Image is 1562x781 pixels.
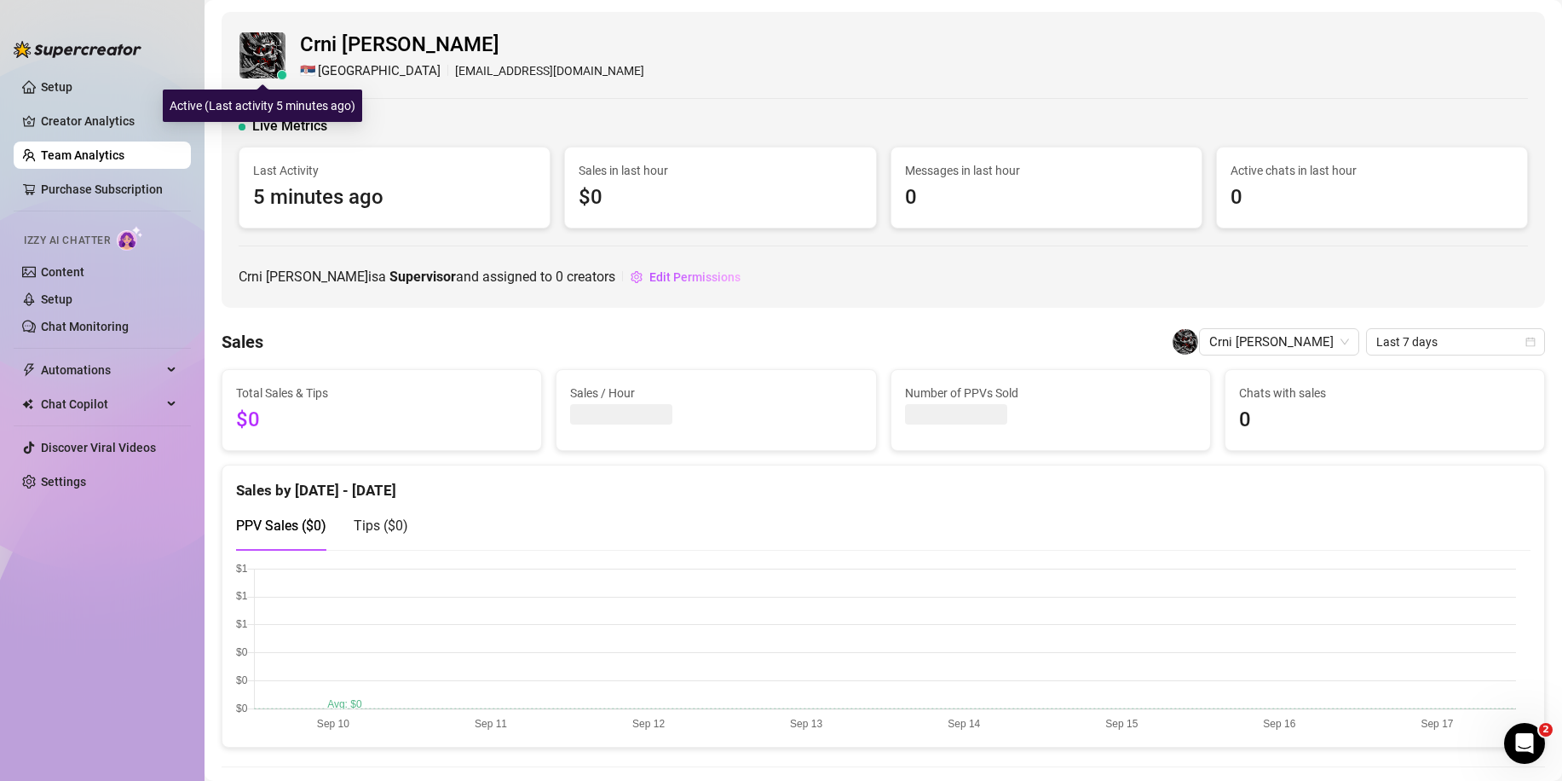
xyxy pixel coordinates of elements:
[300,29,644,61] span: Crni [PERSON_NAME]
[222,330,263,354] h4: Sales
[41,176,177,203] a: Purchase Subscription
[253,161,536,180] span: Last Activity
[354,518,408,534] span: Tips ( $0 )
[905,384,1196,402] span: Number of PPVs Sold
[236,518,326,534] span: PPV Sales ( $0 )
[41,475,86,489] a: Settings
[1209,329,1349,355] span: Crni geri
[41,320,129,333] a: Chat Monitoring
[905,161,1188,180] span: Messages in last hour
[1231,182,1513,214] span: 0
[163,90,362,122] div: Active (Last activity 5 minutes ago)
[14,41,141,58] img: logo-BBDzfeDw.svg
[631,271,643,283] span: setting
[236,384,527,402] span: Total Sales & Tips
[1504,723,1545,764] iframe: Intercom live chat
[1173,329,1198,355] img: Crni geri
[300,61,316,82] span: 🇷🇸
[41,80,72,94] a: Setup
[630,263,741,291] button: Edit Permissions
[117,226,143,251] img: AI Chatter
[570,384,862,402] span: Sales / Hour
[252,116,327,136] span: Live Metrics
[556,269,563,285] span: 0
[41,107,177,135] a: Creator Analytics
[905,182,1188,214] span: 0
[239,266,615,287] span: Crni [PERSON_NAME] is a and assigned to creators
[41,390,162,418] span: Chat Copilot
[239,32,285,78] img: Crni geri
[22,363,36,377] span: thunderbolt
[41,441,156,454] a: Discover Viral Videos
[41,356,162,384] span: Automations
[1239,404,1530,437] span: 0
[22,398,33,410] img: Chat Copilot
[300,61,644,82] div: [EMAIL_ADDRESS][DOMAIN_NAME]
[1239,384,1530,402] span: Chats with sales
[41,292,72,306] a: Setup
[1539,723,1553,737] span: 2
[389,269,456,285] b: Supervisor
[649,270,741,284] span: Edit Permissions
[236,404,527,437] span: $0
[579,182,862,214] span: $0
[236,466,1530,502] div: Sales by [DATE] - [DATE]
[579,161,862,180] span: Sales in last hour
[318,61,441,82] span: [GEOGRAPHIC_DATA]
[24,233,110,249] span: Izzy AI Chatter
[1376,329,1535,355] span: Last 7 days
[1231,161,1513,180] span: Active chats in last hour
[41,265,84,279] a: Content
[41,148,124,162] a: Team Analytics
[253,182,536,214] span: 5 minutes ago
[1525,337,1536,347] span: calendar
